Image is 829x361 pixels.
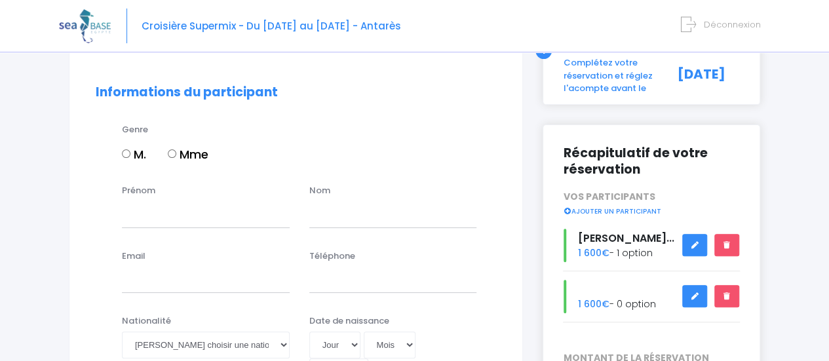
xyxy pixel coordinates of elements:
[309,314,389,328] label: Date de naissance
[168,149,176,158] input: Mme
[122,250,145,263] label: Email
[553,280,750,313] div: - 0 option
[122,123,148,136] label: Genre
[142,19,401,33] span: Croisière Supermix - Du [DATE] au [DATE] - Antarès
[577,246,609,259] span: 1 600€
[309,250,355,263] label: Téléphone
[553,56,668,95] div: Complétez votre réservation et réglez l'acompte avant le
[704,18,761,31] span: Déconnexion
[577,297,609,311] span: 1 600€
[563,204,661,216] a: AJOUTER UN PARTICIPANT
[96,85,496,100] h2: Informations du participant
[309,184,330,197] label: Nom
[122,149,130,158] input: M.
[668,56,750,95] div: [DATE]
[553,190,750,218] div: VOS PARTICIPANTS
[122,145,146,163] label: M.
[122,314,171,328] label: Nationalité
[168,145,208,163] label: Mme
[122,184,155,197] label: Prénom
[553,229,750,262] div: - 1 option
[563,145,740,178] h2: Récapitulatif de votre réservation
[577,231,674,246] span: [PERSON_NAME]...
